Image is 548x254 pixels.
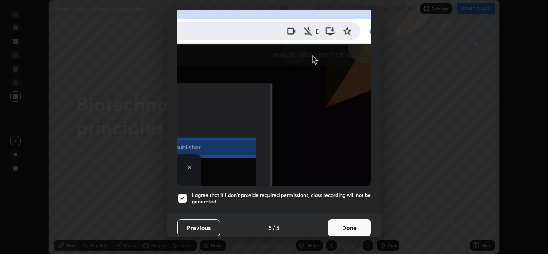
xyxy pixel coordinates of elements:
[192,192,371,205] h5: I agree that if I don't provide required permissions, class recording will not be generated
[273,223,275,232] h4: /
[276,223,280,232] h4: 5
[177,219,220,236] button: Previous
[268,223,272,232] h4: 5
[328,219,371,236] button: Done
